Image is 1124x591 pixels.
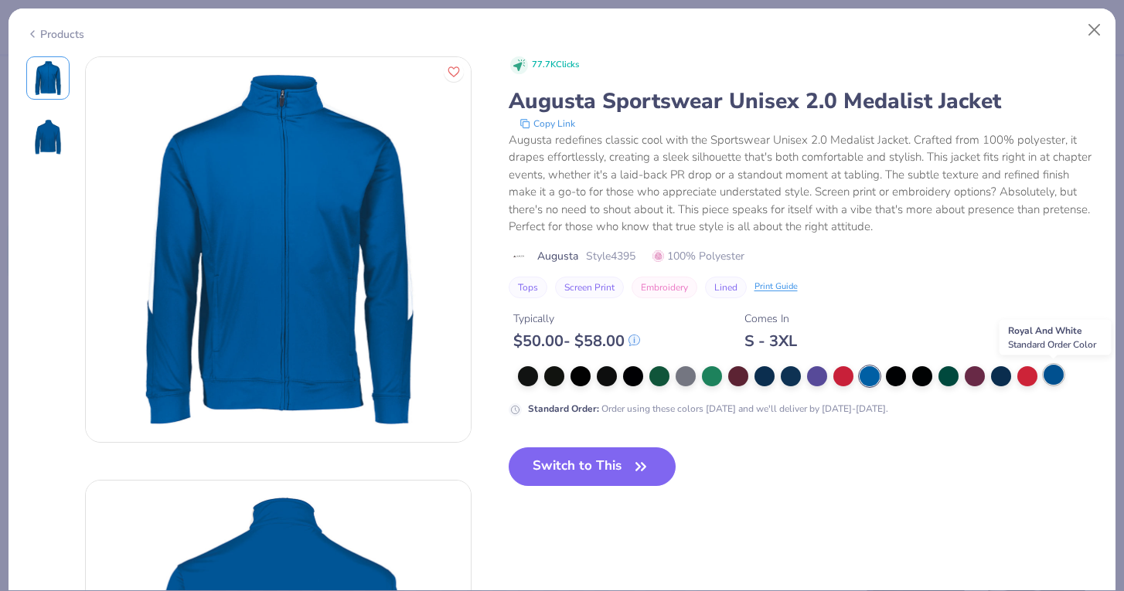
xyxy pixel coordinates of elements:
div: Augusta redefines classic cool with the Sportswear Unisex 2.0 Medalist Jacket. Crafted from 100% ... [509,131,1098,236]
img: Front [29,59,66,97]
img: Back [29,118,66,155]
span: 100% Polyester [652,248,744,264]
div: Comes In [744,311,797,327]
span: 77.7K Clicks [532,59,579,72]
button: Screen Print [555,277,624,298]
div: Products [26,26,84,42]
button: Embroidery [632,277,697,298]
div: Royal And White [1000,320,1112,355]
span: Style 4395 [586,248,635,264]
button: copy to clipboard [515,116,580,131]
img: brand logo [509,250,530,263]
button: Like [444,62,464,82]
div: S - 3XL [744,331,797,351]
div: Order using these colors [DATE] and we'll deliver by [DATE]-[DATE]. [528,402,888,416]
div: Print Guide [754,280,798,294]
strong: Standard Order : [528,402,599,415]
span: Standard Order Color [1008,338,1096,351]
img: Front [86,57,471,442]
button: Tops [509,277,547,298]
div: $ 50.00 - $ 58.00 [513,331,640,351]
button: Switch to This [509,447,676,486]
button: Close [1080,15,1109,45]
div: Augusta Sportswear Unisex 2.0 Medalist Jacket [509,87,1098,116]
span: Augusta [537,248,578,264]
div: Typically [513,311,640,327]
button: Lined [705,277,747,298]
